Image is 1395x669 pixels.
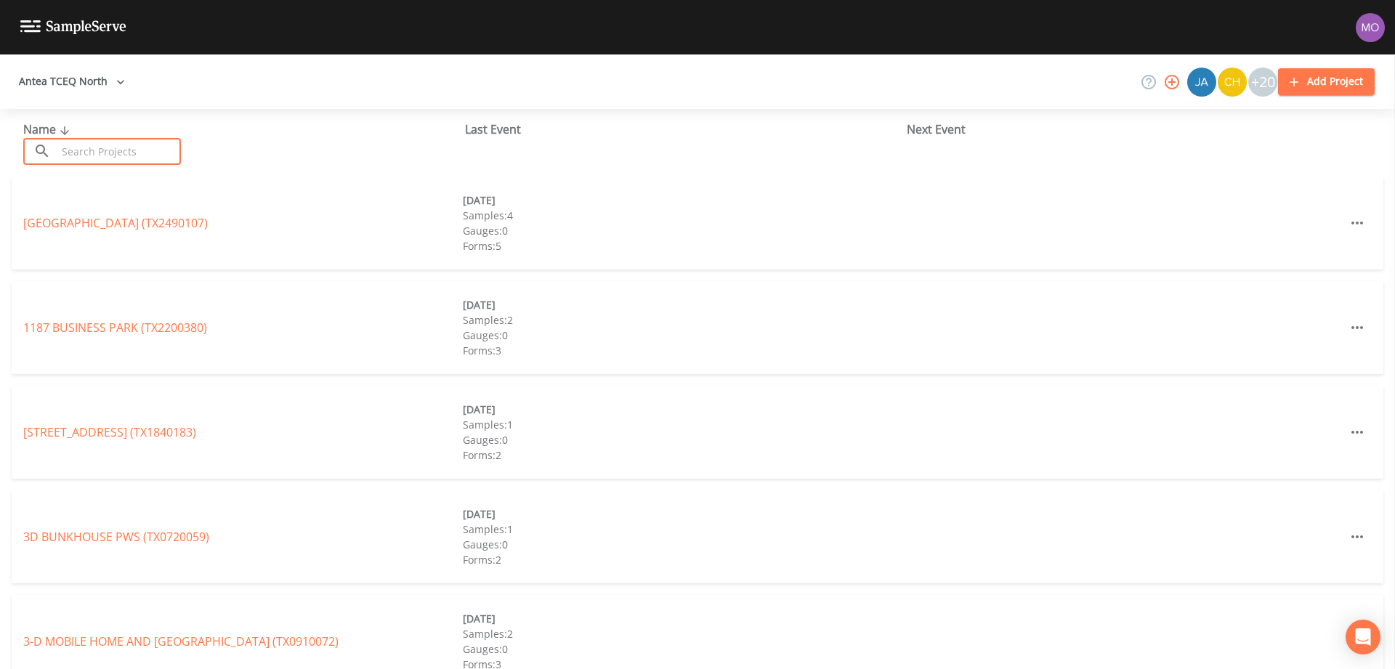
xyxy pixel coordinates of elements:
[1186,68,1217,97] div: James Whitmire
[23,320,207,336] a: 1187 BUSINESS PARK (TX2200380)
[907,121,1348,138] div: Next Event
[1356,13,1385,42] img: 4e251478aba98ce068fb7eae8f78b90c
[465,121,907,138] div: Last Event
[463,626,902,641] div: Samples: 2
[463,297,902,312] div: [DATE]
[463,328,902,343] div: Gauges: 0
[23,633,339,649] a: 3-D MOBILE HOME AND [GEOGRAPHIC_DATA] (TX0910072)
[463,208,902,223] div: Samples: 4
[23,424,196,440] a: [STREET_ADDRESS] (TX1840183)
[23,529,209,545] a: 3D BUNKHOUSE PWS (TX0720059)
[1248,68,1277,97] div: +20
[463,343,902,358] div: Forms: 3
[1217,68,1248,97] div: Charles Medina
[1187,68,1216,97] img: 2e773653e59f91cc345d443c311a9659
[23,121,73,137] span: Name
[463,537,902,552] div: Gauges: 0
[463,611,902,626] div: [DATE]
[463,506,902,522] div: [DATE]
[463,417,902,432] div: Samples: 1
[463,432,902,447] div: Gauges: 0
[463,192,902,208] div: [DATE]
[57,138,181,165] input: Search Projects
[463,522,902,537] div: Samples: 1
[1346,620,1380,654] div: Open Intercom Messenger
[463,447,902,463] div: Forms: 2
[463,312,902,328] div: Samples: 2
[463,552,902,567] div: Forms: 2
[463,238,902,254] div: Forms: 5
[463,402,902,417] div: [DATE]
[463,223,902,238] div: Gauges: 0
[13,68,131,95] button: Antea TCEQ North
[1278,68,1375,95] button: Add Project
[463,641,902,657] div: Gauges: 0
[20,20,126,34] img: logo
[23,215,208,231] a: [GEOGRAPHIC_DATA] (TX2490107)
[1218,68,1247,97] img: c74b8b8b1c7a9d34f67c5e0ca157ed15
